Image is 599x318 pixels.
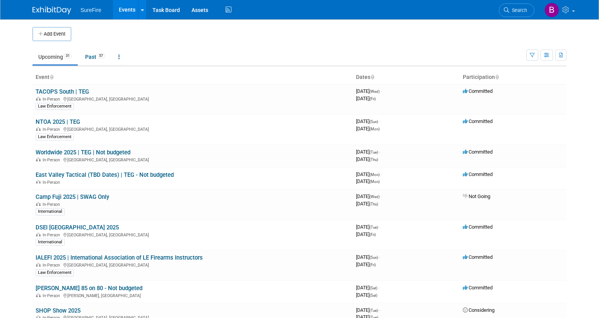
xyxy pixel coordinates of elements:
[36,88,89,95] a: TACOPS South | TEG
[370,225,378,229] span: (Tue)
[36,262,350,268] div: [GEOGRAPHIC_DATA], [GEOGRAPHIC_DATA]
[36,96,350,102] div: [GEOGRAPHIC_DATA], [GEOGRAPHIC_DATA]
[370,286,377,290] span: (Sat)
[356,292,377,298] span: [DATE]
[43,263,62,268] span: In-Person
[370,127,380,131] span: (Mon)
[43,180,62,185] span: In-Person
[463,118,493,124] span: Committed
[370,180,380,184] span: (Mon)
[381,193,382,199] span: -
[463,193,490,199] span: Not Going
[50,74,53,80] a: Sort by Event Name
[356,231,376,237] span: [DATE]
[33,27,71,41] button: Add Event
[370,233,376,237] span: (Fri)
[36,233,41,236] img: In-Person Event
[356,171,382,177] span: [DATE]
[36,157,41,161] img: In-Person Event
[356,224,380,230] span: [DATE]
[370,150,378,154] span: (Tue)
[463,149,493,155] span: Committed
[379,149,380,155] span: -
[36,263,41,267] img: In-Person Event
[43,293,62,298] span: In-Person
[36,103,74,110] div: Law Enforcement
[36,193,109,200] a: Camp Fuji 2025 | SWAG Only
[509,7,527,13] span: Search
[356,285,380,291] span: [DATE]
[356,178,380,184] span: [DATE]
[36,126,350,132] div: [GEOGRAPHIC_DATA], [GEOGRAPHIC_DATA]
[370,195,380,199] span: (Wed)
[463,88,493,94] span: Committed
[356,254,380,260] span: [DATE]
[379,254,380,260] span: -
[463,254,493,260] span: Committed
[36,180,41,184] img: In-Person Event
[36,133,74,140] div: Law Enforcement
[370,263,376,267] span: (Fri)
[370,74,374,80] a: Sort by Start Date
[43,97,62,102] span: In-Person
[370,97,376,101] span: (Fri)
[36,97,41,101] img: In-Person Event
[36,224,119,231] a: DSEI [GEOGRAPHIC_DATA] 2025
[499,3,534,17] a: Search
[36,156,350,162] div: [GEOGRAPHIC_DATA], [GEOGRAPHIC_DATA]
[370,120,378,124] span: (Sun)
[356,262,376,267] span: [DATE]
[43,202,62,207] span: In-Person
[463,285,493,291] span: Committed
[43,127,62,132] span: In-Person
[36,285,142,292] a: [PERSON_NAME] 85 on 80 - Not budgeted
[80,7,101,13] span: SureFire
[33,71,353,84] th: Event
[33,7,71,14] img: ExhibitDay
[36,292,350,298] div: [PERSON_NAME], [GEOGRAPHIC_DATA]
[36,171,174,178] a: East Valley Tactical (TBD Dates) | TEG - Not budgeted
[370,157,378,162] span: (Thu)
[79,50,111,64] a: Past57
[63,53,72,59] span: 31
[463,307,495,313] span: Considering
[544,3,559,17] img: Bree Yoshikawa
[36,307,80,314] a: SHOP Show 2025
[370,89,380,94] span: (Wed)
[370,255,378,260] span: (Sun)
[370,202,378,206] span: (Thu)
[36,269,74,276] div: Law Enforcement
[356,96,376,101] span: [DATE]
[463,171,493,177] span: Committed
[381,171,382,177] span: -
[495,74,499,80] a: Sort by Participation Type
[379,118,380,124] span: -
[370,308,378,313] span: (Tue)
[36,293,41,297] img: In-Person Event
[43,233,62,238] span: In-Person
[356,126,380,132] span: [DATE]
[381,88,382,94] span: -
[356,193,382,199] span: [DATE]
[36,231,350,238] div: [GEOGRAPHIC_DATA], [GEOGRAPHIC_DATA]
[356,118,380,124] span: [DATE]
[356,156,378,162] span: [DATE]
[370,173,380,177] span: (Mon)
[36,239,65,246] div: International
[36,118,80,125] a: NTOA 2025 | TEG
[36,208,65,215] div: International
[379,307,380,313] span: -
[353,71,460,84] th: Dates
[97,53,105,59] span: 57
[463,224,493,230] span: Committed
[36,254,203,261] a: IALEFI 2025 | International Association of LE Firearms Instructors
[356,201,378,207] span: [DATE]
[379,224,380,230] span: -
[33,50,78,64] a: Upcoming31
[378,285,380,291] span: -
[36,202,41,206] img: In-Person Event
[36,127,41,131] img: In-Person Event
[356,88,382,94] span: [DATE]
[356,307,380,313] span: [DATE]
[356,149,380,155] span: [DATE]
